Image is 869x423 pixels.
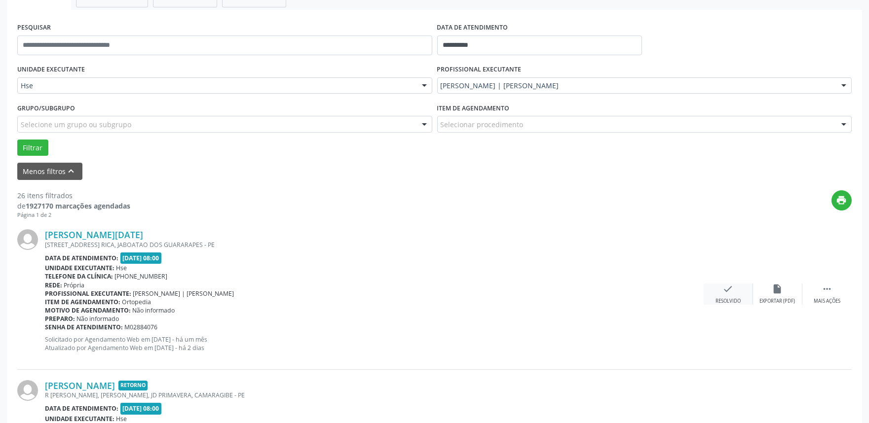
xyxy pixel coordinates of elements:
[115,272,168,281] span: [PHONE_NUMBER]
[17,62,85,77] label: UNIDADE EXECUTANTE
[125,323,158,331] span: M02884076
[116,415,127,423] span: Hse
[66,166,77,176] i: keyboard_arrow_up
[45,298,120,306] b: Item de agendamento:
[814,298,840,305] div: Mais ações
[120,403,162,414] span: [DATE] 08:00
[716,298,741,305] div: Resolvido
[836,195,847,206] i: print
[45,404,118,413] b: Data de atendimento:
[822,283,832,294] i: 
[116,264,127,272] span: Hse
[17,380,38,401] img: img
[17,211,130,219] div: Página 1 de 2
[45,391,704,399] div: R [PERSON_NAME], [PERSON_NAME], JD PRIMAVERA, CAMARAGIBE - PE
[133,306,175,315] span: Não informado
[77,315,119,323] span: Não informado
[441,81,832,91] span: [PERSON_NAME] | [PERSON_NAME]
[45,380,115,391] a: [PERSON_NAME]
[772,283,783,294] i: insert_drive_file
[17,101,75,116] label: Grupo/Subgrupo
[723,283,734,294] i: check
[21,81,412,91] span: Hse
[17,201,130,211] div: de
[17,20,51,35] label: PESQUISAR
[45,335,704,352] p: Solicitado por Agendamento Web em [DATE] - há um mês Atualizado por Agendamento Web em [DATE] - h...
[120,252,162,264] span: [DATE] 08:00
[45,415,114,423] b: Unidade executante:
[133,289,234,298] span: [PERSON_NAME] | [PERSON_NAME]
[45,272,113,281] b: Telefone da clínica:
[17,190,130,201] div: 26 itens filtrados
[17,229,38,250] img: img
[441,119,524,130] span: Selecionar procedimento
[64,281,85,289] span: Própria
[26,201,130,211] strong: 1927170 marcações agendadas
[118,381,148,391] span: Retorno
[17,163,82,180] button: Menos filtroskeyboard_arrow_up
[45,264,114,272] b: Unidade executante:
[45,254,118,262] b: Data de atendimento:
[45,323,123,331] b: Senha de atendimento:
[45,241,704,249] div: [STREET_ADDRESS] RICA, JABOATAO DOS GUARARAPES - PE
[45,306,131,315] b: Motivo de agendamento:
[831,190,852,211] button: print
[760,298,795,305] div: Exportar (PDF)
[17,140,48,156] button: Filtrar
[437,101,510,116] label: Item de agendamento
[45,281,62,289] b: Rede:
[21,119,131,130] span: Selecione um grupo ou subgrupo
[45,229,143,240] a: [PERSON_NAME][DATE]
[437,20,508,35] label: DATA DE ATENDIMENTO
[45,315,75,323] b: Preparo:
[45,289,131,298] b: Profissional executante:
[437,62,522,77] label: PROFISSIONAL EXECUTANTE
[122,298,151,306] span: Ortopedia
